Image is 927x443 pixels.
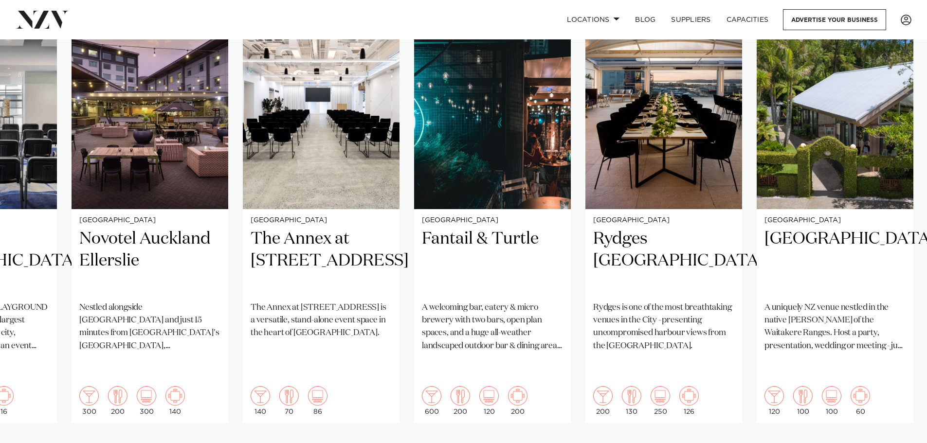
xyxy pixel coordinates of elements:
[559,9,627,30] a: Locations
[308,386,327,415] div: 86
[251,301,392,340] p: The Annex at [STREET_ADDRESS] is a versatile, stand-alone event space in the heart of [GEOGRAPHIC...
[719,9,777,30] a: Capacities
[79,386,99,415] div: 300
[508,386,527,415] div: 200
[108,386,127,406] img: dining.png
[764,386,784,406] img: cocktail.png
[479,386,499,406] img: theatre.png
[79,301,220,353] p: Nestled alongside [GEOGRAPHIC_DATA] and just 15 minutes from [GEOGRAPHIC_DATA]'s [GEOGRAPHIC_DATA...
[622,386,641,415] div: 130
[137,386,156,415] div: 300
[279,386,299,406] img: dining.png
[251,386,270,406] img: cocktail.png
[508,386,527,406] img: meeting.png
[651,386,670,415] div: 250
[663,9,718,30] a: SUPPLIERS
[422,217,563,224] small: [GEOGRAPHIC_DATA]
[422,228,563,294] h2: Fantail & Turtle
[851,386,870,406] img: meeting.png
[137,386,156,406] img: theatre.png
[851,386,870,415] div: 60
[451,386,470,406] img: dining.png
[822,386,841,415] div: 100
[16,11,69,28] img: nzv-logo.png
[822,386,841,406] img: theatre.png
[764,386,784,415] div: 120
[793,386,813,406] img: dining.png
[593,217,734,224] small: [GEOGRAPHIC_DATA]
[308,386,327,406] img: theatre.png
[679,386,699,415] div: 126
[79,217,220,224] small: [GEOGRAPHIC_DATA]
[479,386,499,415] div: 120
[622,386,641,406] img: dining.png
[451,386,470,415] div: 200
[593,228,734,294] h2: Rydges [GEOGRAPHIC_DATA]
[422,386,441,406] img: cocktail.png
[764,217,906,224] small: [GEOGRAPHIC_DATA]
[251,386,270,415] div: 140
[764,228,906,294] h2: [GEOGRAPHIC_DATA]
[764,301,906,353] p: A uniquely NZ venue nestled in the native [PERSON_NAME] of the Waitakere Ranges. Host a party, pr...
[108,386,127,415] div: 200
[593,386,613,406] img: cocktail.png
[251,228,392,294] h2: The Annex at [STREET_ADDRESS]
[593,301,734,353] p: Rydges is one of the most breathtaking venues in the City - presenting uncompromised harbour view...
[679,386,699,406] img: meeting.png
[79,228,220,294] h2: Novotel Auckland Ellerslie
[793,386,813,415] div: 100
[79,386,99,406] img: cocktail.png
[165,386,185,406] img: meeting.png
[251,217,392,224] small: [GEOGRAPHIC_DATA]
[783,9,886,30] a: Advertise your business
[593,386,613,415] div: 200
[422,386,441,415] div: 600
[165,386,185,415] div: 140
[422,301,563,353] p: A welcoming bar, eatery & micro brewery with two bars, open plan spaces, and a huge all-weather l...
[627,9,663,30] a: BLOG
[279,386,299,415] div: 70
[651,386,670,406] img: theatre.png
